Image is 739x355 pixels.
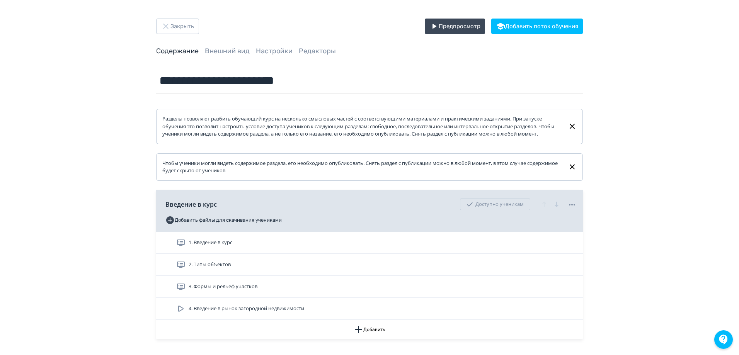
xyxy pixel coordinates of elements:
[162,115,562,138] div: Разделы позволяют разбить обучающий курс на несколько смысловых частей с соответствующими материа...
[425,19,485,34] button: Предпросмотр
[189,239,232,246] span: 1. Введение в курс
[460,199,530,210] div: Доступно ученикам
[256,47,293,55] a: Настройки
[156,19,199,34] button: Закрыть
[156,232,583,254] div: 1. Введение в курс
[491,19,583,34] button: Добавить поток обучения
[189,283,257,290] span: 3. Формы и рельеф участков
[165,200,217,209] span: Введение в курс
[156,320,583,339] button: Добавить
[165,214,282,226] button: Добавить файлы для скачивания учениками
[156,298,583,320] div: 4. Введение в рынок загородной недвижимости
[156,276,583,298] div: 3. Формы и рельеф участков
[189,261,231,268] span: 2. Типы объектов
[299,47,336,55] a: Редакторы
[189,305,304,313] span: 4. Введение в рынок загородной недвижимости
[156,254,583,276] div: 2. Типы объектов
[162,160,562,175] div: Чтобы ученики могли видеть содержимое раздела, его необходимо опубликовать. Снять раздел с публик...
[156,47,199,55] a: Содержание
[205,47,250,55] a: Внешний вид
